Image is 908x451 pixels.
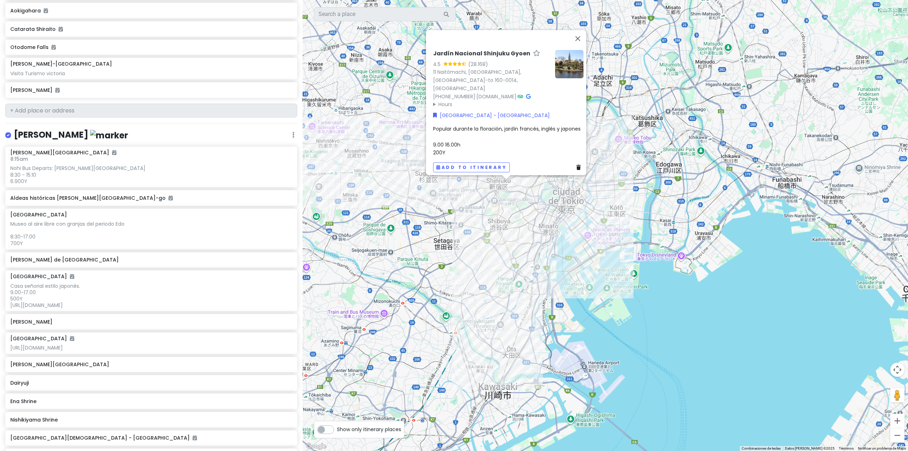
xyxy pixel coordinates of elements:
div: (28.168) [468,60,488,68]
a: 11 Naitōmachi, [GEOGRAPHIC_DATA], [GEOGRAPHIC_DATA]-to 160-0014, [GEOGRAPHIC_DATA] [433,68,521,92]
h6: [GEOGRAPHIC_DATA] [10,273,74,280]
img: Google [304,442,328,451]
h6: Catarata Shiraito [10,26,292,32]
button: Reducir [890,428,904,442]
div: Visita Turismo victoria [10,70,292,77]
img: marker [90,130,128,141]
h6: Aldeas históricas [PERSON_NAME][GEOGRAPHIC_DATA]-go [10,195,292,201]
button: Cerrar [569,30,586,47]
a: Términos [839,446,854,450]
span: Datos [PERSON_NAME] ©2025 [785,446,835,450]
i: Added to itinerary [51,45,56,50]
a: [GEOGRAPHIC_DATA] - [GEOGRAPHIC_DATA] [433,111,550,119]
h6: [PERSON_NAME] [10,319,292,325]
h6: [PERSON_NAME][GEOGRAPHIC_DATA] [10,149,116,156]
h6: Ena Shrine [10,398,292,405]
summary: Hours [433,100,549,108]
h6: [PERSON_NAME] [10,87,292,93]
h6: Nishikiyama Shrine [10,417,292,423]
button: Controles de visualización del mapa [890,363,904,377]
i: Tripadvisor [517,94,523,99]
div: Museo al aire libre con granjas del periodo Edo 8:30-17:00 700Y [10,221,292,247]
div: [URL][DOMAIN_NAME] [10,345,292,351]
h6: Dairyuji [10,380,292,386]
a: Abre esta zona en Google Maps (se abre en una nueva ventana) [304,442,328,451]
span: 8:15am [10,155,28,163]
div: Casa señorial estilo japonés. 9.00-17.00 500Y [URL][DOMAIN_NAME] [10,283,292,309]
h6: [GEOGRAPHIC_DATA][DEMOGRAPHIC_DATA] - [GEOGRAPHIC_DATA] [10,435,292,441]
i: Added to itinerary [70,274,74,279]
a: [DOMAIN_NAME] [476,93,516,100]
h6: [PERSON_NAME][GEOGRAPHIC_DATA] [10,361,292,368]
button: Combinaciones de teclas [742,446,781,451]
div: 4.5 [433,60,443,68]
i: Added to itinerary [193,435,197,440]
h6: [GEOGRAPHIC_DATA] [10,211,67,218]
i: Added to itinerary [112,150,116,155]
h6: [PERSON_NAME] de [GEOGRAPHIC_DATA] [10,257,292,263]
i: Google Maps [526,94,531,99]
i: Added to itinerary [70,336,74,341]
h6: Otodome Falls [10,44,292,50]
button: Add to itinerary [433,162,510,172]
h4: [PERSON_NAME] [14,129,128,141]
i: Added to itinerary [168,196,173,200]
a: Notificar un problema de Maps [858,446,906,450]
a: Star place [533,50,540,57]
i: Added to itinerary [44,8,48,13]
input: Search a place [314,7,456,21]
h6: [PERSON_NAME]-[GEOGRAPHIC_DATA] [10,61,112,67]
h6: Jardín Nacional Shinjuku Gyoen [433,50,530,57]
span: Popular durante la floración, jardín francés, inglés y japones 9.00 16.00h 200Y [433,125,581,156]
button: Arrastra al hombrecito al mapa para abrir Street View [890,388,904,402]
h6: Aokigahara [10,7,292,14]
span: Show only itinerary places [337,425,401,433]
i: Added to itinerary [55,88,60,93]
div: · · [433,50,549,108]
i: Added to itinerary [59,27,63,32]
h6: [GEOGRAPHIC_DATA] [10,335,74,342]
div: Nohi Bus Departs: [PERSON_NAME][GEOGRAPHIC_DATA] 8:30 - 15:10 6.900Y [10,165,292,185]
input: + Add place or address [5,104,297,118]
button: Ampliar [890,414,904,428]
a: [PHONE_NUMBER] [433,93,475,100]
a: Delete place [576,163,583,171]
img: Picture of the place [555,50,583,78]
